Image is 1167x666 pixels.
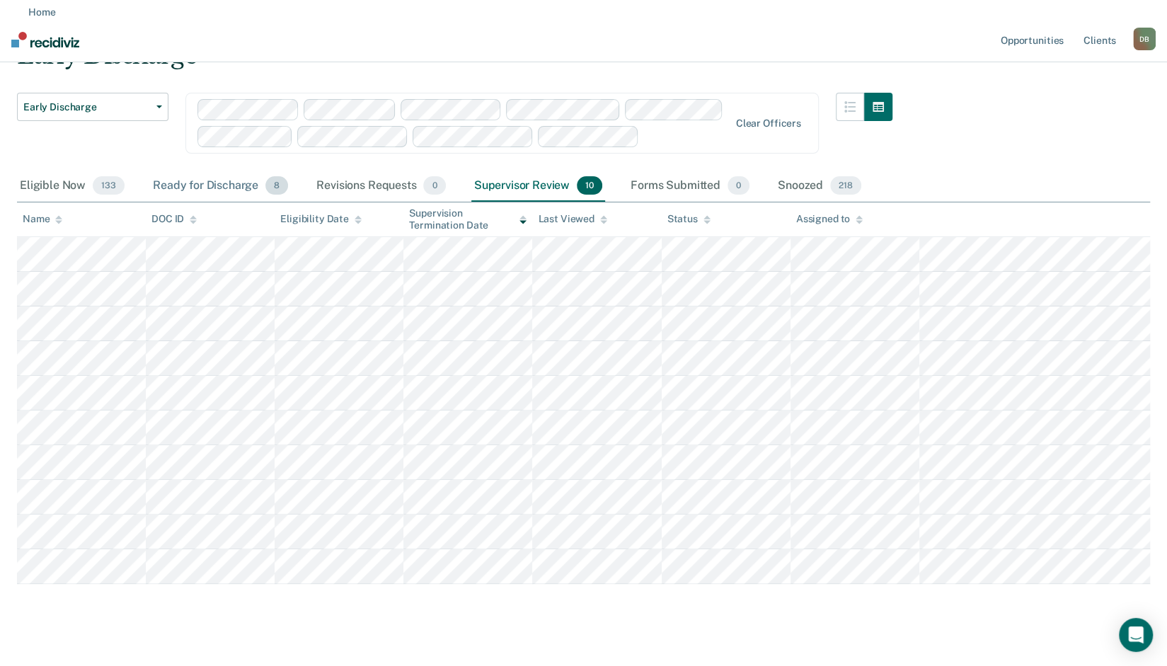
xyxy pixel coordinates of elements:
span: 133 [93,176,125,195]
div: Supervision Termination Date [409,207,527,231]
div: Supervisor Review10 [471,171,605,202]
div: Clear officers [736,117,801,130]
div: Forms Submitted0 [628,171,752,202]
span: Early Discharge [23,101,151,113]
div: Eligibility Date [280,213,362,225]
div: Open Intercom Messenger [1119,618,1153,652]
span: 0 [728,176,749,195]
button: Early Discharge [17,93,168,121]
div: Name [23,213,62,225]
div: D B [1133,28,1156,50]
div: Assigned to [796,213,863,225]
span: 0 [423,176,445,195]
a: Clients [1081,17,1119,62]
img: Recidiviz [11,32,79,47]
span: 218 [830,176,861,195]
div: Snoozed218 [775,171,864,202]
div: Revisions Requests0 [314,171,448,202]
div: DOC ID [151,213,197,225]
button: DB [1133,28,1156,50]
div: Eligible Now133 [17,171,127,202]
div: Last Viewed [538,213,607,225]
div: Status [667,213,711,225]
div: Ready for Discharge8 [150,171,291,202]
span: 8 [265,176,288,195]
a: Home [17,5,1150,18]
span: 10 [577,176,602,195]
a: Opportunities [998,17,1067,62]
